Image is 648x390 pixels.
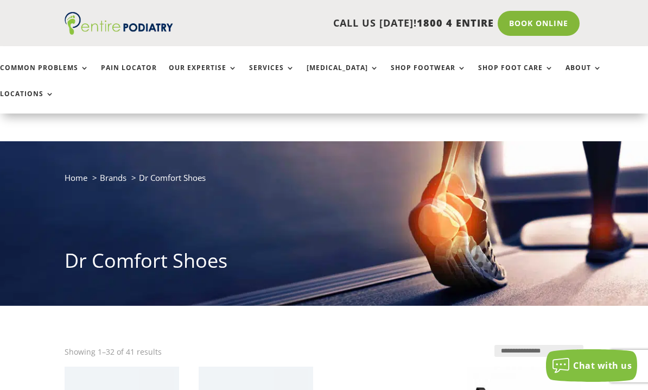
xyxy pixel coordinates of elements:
[65,26,173,37] a: Entire Podiatry
[546,349,637,382] button: Chat with us
[101,64,157,87] a: Pain Locator
[65,12,173,35] img: logo (1)
[307,64,379,87] a: [MEDICAL_DATA]
[566,64,602,87] a: About
[391,64,466,87] a: Shop Footwear
[65,171,583,193] nav: breadcrumb
[100,172,126,183] a: Brands
[417,16,494,29] span: 1800 4 ENTIRE
[573,360,632,372] span: Chat with us
[65,172,87,183] a: Home
[249,64,295,87] a: Services
[180,16,493,30] p: CALL US [DATE]!
[139,172,206,183] span: Dr Comfort Shoes
[65,345,162,359] p: Showing 1–32 of 41 results
[478,64,554,87] a: Shop Foot Care
[65,247,583,280] h1: Dr Comfort Shoes
[169,64,237,87] a: Our Expertise
[498,11,580,36] a: Book Online
[494,345,583,357] select: Shop order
